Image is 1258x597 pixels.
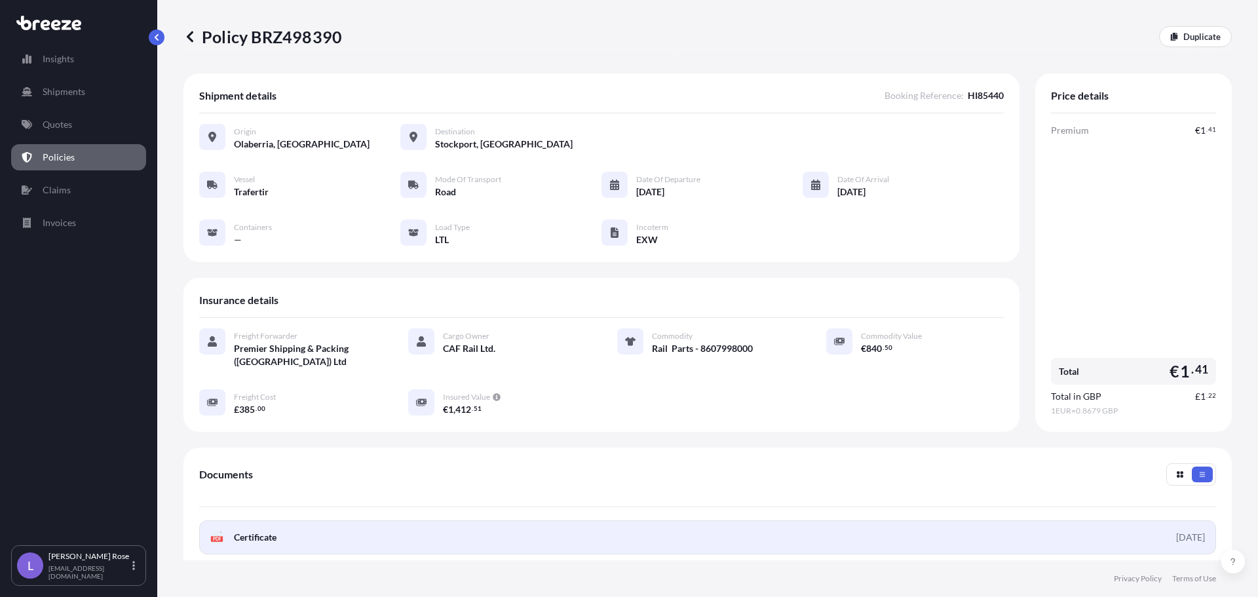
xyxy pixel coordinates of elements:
span: € [1195,126,1200,135]
a: Shipments [11,79,146,105]
span: — [234,233,242,246]
span: 1 EUR = 0.8679 GBP [1051,406,1216,416]
span: Price details [1051,89,1109,102]
a: Quotes [11,111,146,138]
span: L [28,559,33,572]
span: Freight Cost [234,392,276,402]
span: HI85440 [968,89,1004,102]
span: 00 [257,406,265,411]
span: . [472,406,473,411]
p: Policy BRZ498390 [183,26,342,47]
span: 1 [448,405,453,414]
span: Date of Departure [636,174,700,185]
p: [PERSON_NAME] Rose [48,551,130,562]
p: Duplicate [1183,30,1221,43]
p: Claims [43,183,71,197]
span: Stockport, [GEOGRAPHIC_DATA] [435,138,573,151]
span: Incoterm [636,222,668,233]
p: Shipments [43,85,85,98]
span: 840 [866,344,882,353]
span: Trafertir [234,185,269,199]
span: Mode of Transport [435,174,501,185]
span: Premier Shipping & Packing ([GEOGRAPHIC_DATA]) Ltd [234,342,377,368]
span: Load Type [435,222,470,233]
p: Quotes [43,118,72,131]
span: [DATE] [837,185,866,199]
span: , [453,405,455,414]
span: Booking Reference : [885,89,964,102]
span: EXW [636,233,658,246]
a: Invoices [11,210,146,236]
a: Claims [11,177,146,203]
span: Date of Arrival [837,174,889,185]
span: € [1170,363,1179,379]
div: [DATE] [1176,531,1205,544]
span: . [883,345,884,350]
span: 1 [1200,392,1206,401]
a: Duplicate [1159,26,1232,47]
span: . [1206,393,1208,398]
span: Documents [199,468,253,481]
p: Invoices [43,216,76,229]
span: £ [1195,392,1200,401]
span: Certificate [234,531,276,544]
span: € [443,405,448,414]
span: . [256,406,257,411]
span: Cargo Owner [443,331,489,341]
span: Commodity Value [861,331,922,341]
span: 385 [239,405,255,414]
span: Total [1059,365,1079,378]
span: Road [435,185,456,199]
span: 50 [885,345,892,350]
span: Insured Value [443,392,490,402]
span: Destination [435,126,475,137]
span: Shipment details [199,89,276,102]
span: 412 [455,405,471,414]
a: Terms of Use [1172,573,1216,584]
span: Insurance details [199,294,278,307]
p: [EMAIL_ADDRESS][DOMAIN_NAME] [48,564,130,580]
text: PDF [213,537,221,541]
span: 22 [1208,393,1216,398]
span: . [1191,366,1194,374]
span: Commodity [652,331,693,341]
span: € [861,344,866,353]
span: Vessel [234,174,255,185]
span: 1 [1200,126,1206,135]
span: Total in GBP [1051,390,1101,403]
a: Privacy Policy [1114,573,1162,584]
span: Freight Forwarder [234,331,297,341]
span: . [1206,127,1208,132]
span: Containers [234,222,272,233]
span: 41 [1208,127,1216,132]
span: [DATE] [636,185,664,199]
span: Rail Parts - 8607998000 [652,342,753,355]
span: Origin [234,126,256,137]
span: Olaberria, [GEOGRAPHIC_DATA] [234,138,370,151]
span: LTL [435,233,449,246]
span: £ [234,405,239,414]
a: PDFCertificate[DATE] [199,520,1216,554]
span: 41 [1195,366,1208,374]
span: 1 [1180,363,1190,379]
a: Insights [11,46,146,72]
span: Premium [1051,124,1089,137]
a: Policies [11,144,146,170]
p: Insights [43,52,74,66]
span: 51 [474,406,482,411]
span: CAF Rail Ltd. [443,342,495,355]
p: Policies [43,151,75,164]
